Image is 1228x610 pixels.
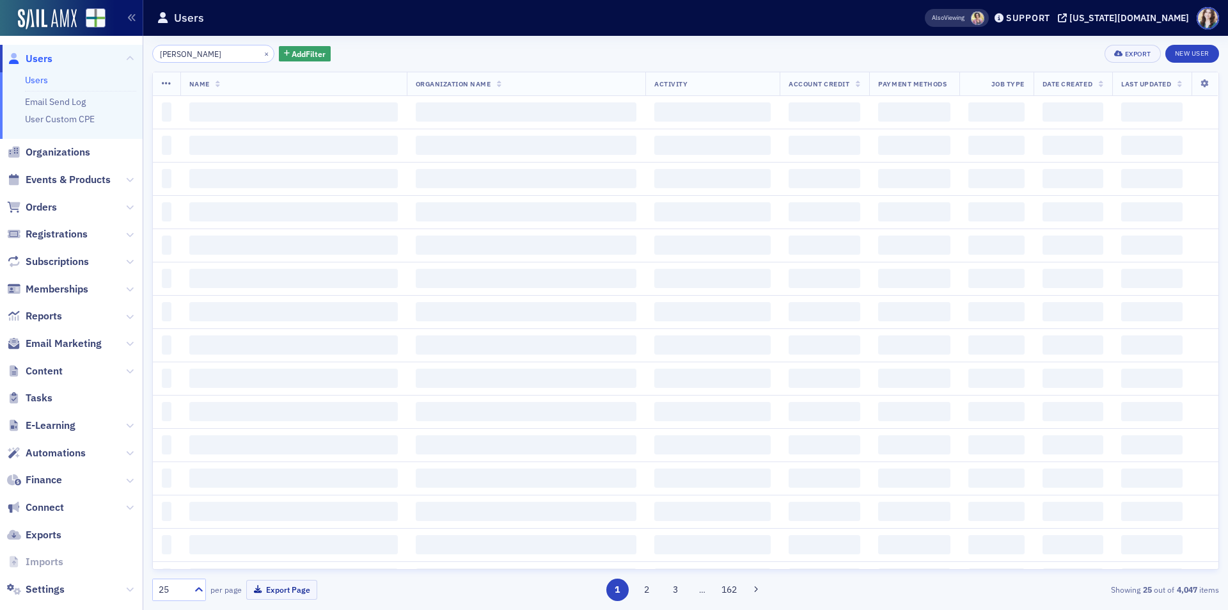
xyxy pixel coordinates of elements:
[654,102,771,122] span: ‌
[932,13,964,22] span: Viewing
[26,173,111,187] span: Events & Products
[654,269,771,288] span: ‌
[968,502,1024,521] span: ‌
[7,337,102,351] a: Email Marketing
[416,535,636,554] span: ‌
[789,236,860,255] span: ‌
[189,169,398,188] span: ‌
[1174,584,1199,595] strong: 4,047
[26,52,52,66] span: Users
[7,582,65,597] a: Settings
[416,136,636,155] span: ‌
[654,202,771,221] span: ‌
[968,136,1024,155] span: ‌
[878,136,950,155] span: ‌
[1121,202,1183,221] span: ‌
[7,227,88,241] a: Registrations
[968,302,1024,321] span: ‌
[7,555,63,569] a: Imports
[1121,102,1183,122] span: ‌
[1121,535,1183,554] span: ‌
[654,302,771,321] span: ‌
[789,435,860,454] span: ‌
[162,202,171,221] span: ‌
[7,501,64,515] a: Connect
[878,469,950,488] span: ‌
[1069,12,1189,24] div: [US_STATE][DOMAIN_NAME]
[7,419,75,433] a: E-Learning
[174,10,204,26] h1: Users
[654,568,771,588] span: ‌
[789,535,860,554] span: ‌
[1043,568,1103,588] span: ‌
[292,48,326,60] span: Add Filter
[7,173,111,187] a: Events & Products
[878,568,950,588] span: ‌
[416,435,636,454] span: ‌
[26,528,61,542] span: Exports
[654,79,688,88] span: Activity
[1121,369,1183,388] span: ‌
[718,579,741,601] button: 162
[968,535,1024,554] span: ‌
[26,282,88,296] span: Memberships
[26,200,57,214] span: Orders
[968,369,1024,388] span: ‌
[162,369,171,388] span: ‌
[878,202,950,221] span: ‌
[1165,45,1219,63] a: New User
[416,335,636,355] span: ‌
[789,169,860,188] span: ‌
[162,269,171,288] span: ‌
[1043,102,1103,122] span: ‌
[416,269,636,288] span: ‌
[189,202,398,221] span: ‌
[654,169,771,188] span: ‌
[26,364,63,378] span: Content
[25,74,48,86] a: Users
[25,96,86,108] a: Email Send Log
[789,369,860,388] span: ‌
[189,302,398,321] span: ‌
[1121,136,1183,155] span: ‌
[1121,269,1183,288] span: ‌
[1043,202,1103,221] span: ‌
[416,402,636,421] span: ‌
[26,555,63,569] span: Imports
[1043,402,1103,421] span: ‌
[1121,568,1183,588] span: ‌
[968,469,1024,488] span: ‌
[971,12,984,25] span: Jeannine Birmingham
[26,391,52,405] span: Tasks
[189,79,210,88] span: Name
[26,473,62,487] span: Finance
[1043,169,1103,188] span: ‌
[789,568,860,588] span: ‌
[1043,535,1103,554] span: ‌
[162,102,171,122] span: ‌
[878,102,950,122] span: ‌
[416,202,636,221] span: ‌
[162,169,171,188] span: ‌
[416,369,636,388] span: ‌
[1121,335,1183,355] span: ‌
[1043,369,1103,388] span: ‌
[18,9,77,29] img: SailAMX
[1043,335,1103,355] span: ‌
[654,136,771,155] span: ‌
[189,369,398,388] span: ‌
[789,302,860,321] span: ‌
[26,145,90,159] span: Organizations
[162,568,171,588] span: ‌
[189,568,398,588] span: ‌
[1121,169,1183,188] span: ‌
[159,583,187,597] div: 25
[162,136,171,155] span: ‌
[878,269,950,288] span: ‌
[26,337,102,351] span: Email Marketing
[7,528,61,542] a: Exports
[1125,51,1151,58] div: Export
[152,45,274,63] input: Search…
[7,446,86,460] a: Automations
[26,309,62,323] span: Reports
